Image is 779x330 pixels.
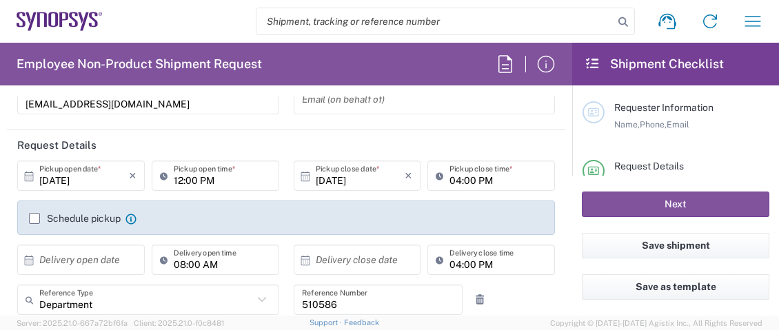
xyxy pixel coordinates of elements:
label: Schedule pickup [29,213,121,224]
i: × [405,165,412,187]
span: Requester Information [614,102,714,113]
span: Phone, [640,119,667,130]
span: Client: 2025.21.0-f0c8481 [134,319,224,327]
input: Shipment, tracking or reference number [256,8,614,34]
h2: Employee Non-Product Shipment Request [17,56,262,72]
a: Remove Reference [470,290,489,309]
span: Name, [614,119,640,130]
h2: Shipment Checklist [585,56,724,72]
span: Email [667,119,689,130]
button: Next [582,192,769,217]
button: Save as template [582,274,769,300]
a: Support [310,318,344,327]
span: Copyright © [DATE]-[DATE] Agistix Inc., All Rights Reserved [550,317,762,329]
h2: Request Details [17,138,97,152]
span: Request Details [614,161,684,172]
a: Feedback [344,318,379,327]
i: × [129,165,136,187]
span: Server: 2025.21.0-667a72bf6fa [17,319,128,327]
button: Save shipment [582,233,769,258]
